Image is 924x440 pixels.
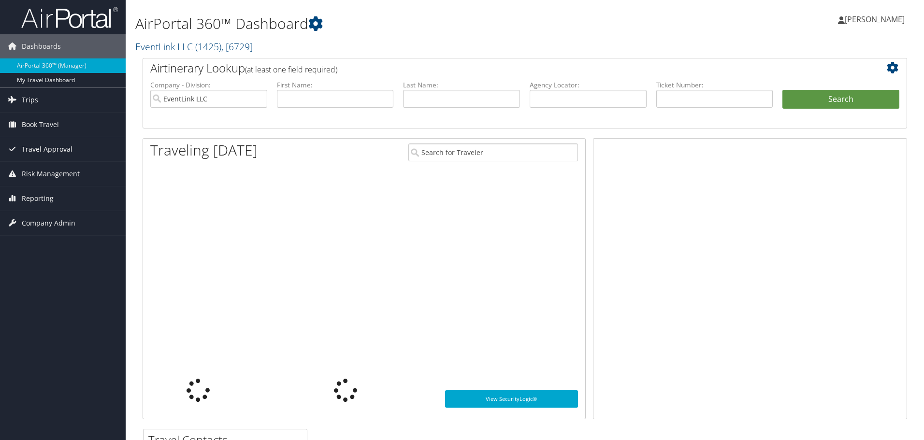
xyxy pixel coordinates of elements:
[150,140,258,160] h1: Traveling [DATE]
[22,137,72,161] span: Travel Approval
[838,5,914,34] a: [PERSON_NAME]
[656,80,773,90] label: Ticket Number:
[195,40,221,53] span: ( 1425 )
[150,60,836,76] h2: Airtinerary Lookup
[22,162,80,186] span: Risk Management
[221,40,253,53] span: , [ 6729 ]
[22,88,38,112] span: Trips
[845,14,905,25] span: [PERSON_NAME]
[530,80,647,90] label: Agency Locator:
[445,390,578,408] a: View SecurityLogic®
[22,34,61,58] span: Dashboards
[277,80,394,90] label: First Name:
[408,143,578,161] input: Search for Traveler
[245,64,337,75] span: (at least one field required)
[135,40,253,53] a: EventLink LLC
[22,113,59,137] span: Book Travel
[22,186,54,211] span: Reporting
[22,211,75,235] span: Company Admin
[782,90,899,109] button: Search
[403,80,520,90] label: Last Name:
[21,6,118,29] img: airportal-logo.png
[150,80,267,90] label: Company - Division:
[135,14,655,34] h1: AirPortal 360™ Dashboard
